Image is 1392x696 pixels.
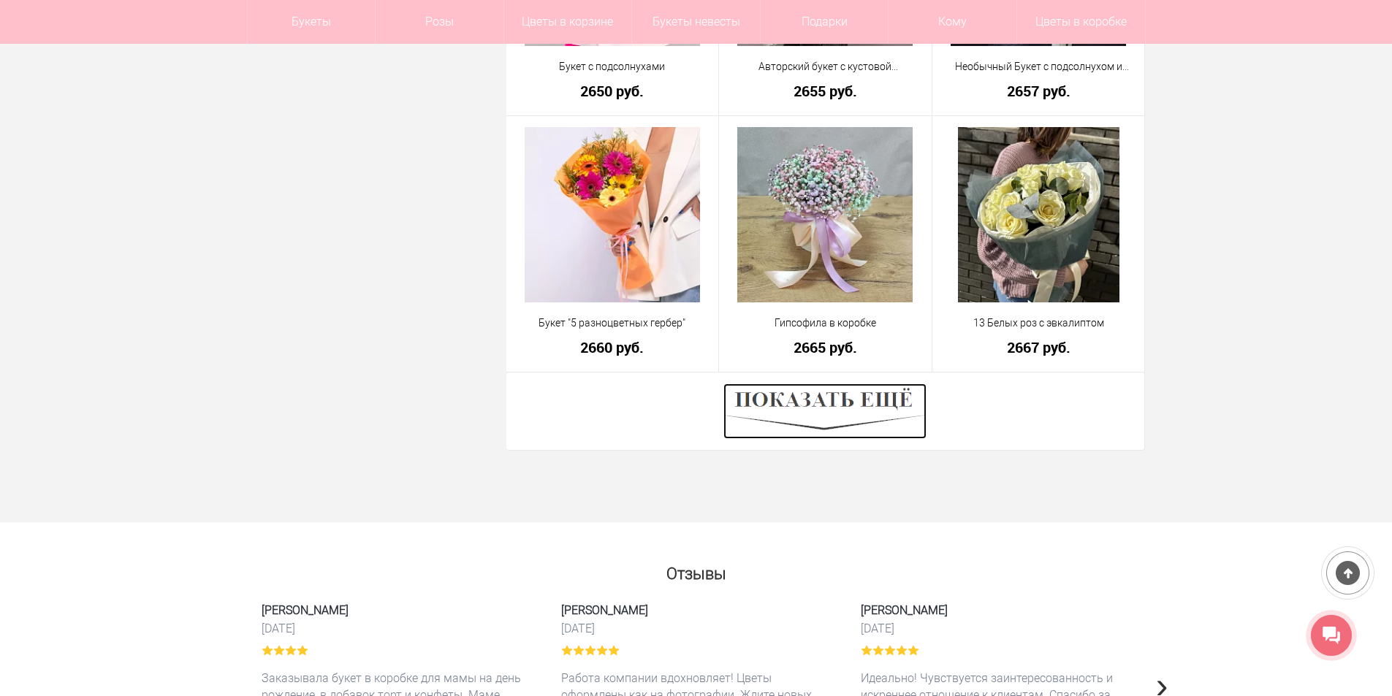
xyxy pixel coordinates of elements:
[729,83,922,99] a: 2655 руб.
[561,602,832,619] span: [PERSON_NAME]
[723,383,927,439] img: Показать ещё
[861,621,1131,636] time: [DATE]
[561,621,832,636] time: [DATE]
[262,621,532,636] time: [DATE]
[723,405,927,416] a: Показать ещё
[729,340,922,355] a: 2665 руб.
[729,59,922,74] a: Авторский букет с кустовой хризантемой и [PERSON_NAME]
[942,59,1136,74] a: Необычный Букет с подсолнухом и альстромерией
[942,83,1136,99] a: 2657 руб.
[729,316,922,331] a: Гипсофила в коробке
[262,602,532,619] span: [PERSON_NAME]
[516,340,710,355] a: 2660 руб.
[942,316,1136,331] a: 13 Белых роз с эвкалиптом
[516,59,710,74] a: Букет с подсолнухами
[737,127,913,302] img: Гипсофила в коробке
[247,558,1146,583] h2: Отзывы
[516,316,710,331] a: Букет "5 разноцветных гербер"
[942,340,1136,355] a: 2667 руб.
[861,602,1131,619] span: [PERSON_NAME]
[516,83,710,99] a: 2650 руб.
[958,127,1119,302] img: 13 Белых роз с эвкалиптом
[525,127,700,302] img: Букет "5 разноцветных гербер"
